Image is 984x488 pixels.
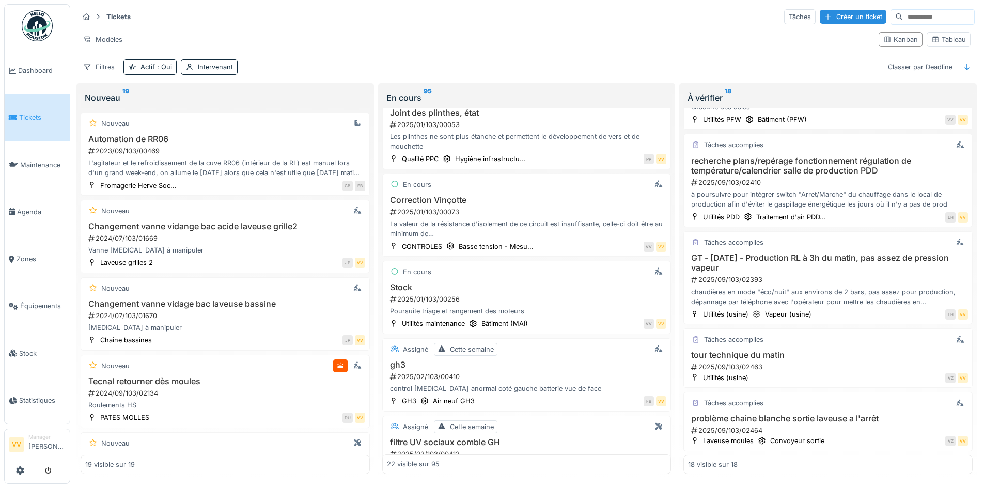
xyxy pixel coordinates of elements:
div: Utilités PDD [703,212,740,222]
div: Nouveau [85,91,366,104]
h3: tour technique du matin [688,350,968,360]
div: Tâches accomplies [704,398,763,408]
div: En cours [403,180,431,190]
div: Vanne [MEDICAL_DATA] à manipuler [85,245,365,255]
h3: filtre UV sociaux comble GH [387,437,667,447]
li: VV [9,437,24,452]
div: Utilités (usine) [703,373,748,383]
div: VV [355,258,365,268]
div: FB [355,181,365,191]
div: [MEDICAL_DATA] à manipuler [85,323,365,333]
div: Cette semaine [450,344,494,354]
div: 2025/02/103/00410 [389,372,667,382]
div: Poursuite triage et rangement des moteurs [387,306,667,316]
div: Filtres [79,59,119,74]
div: 2025/09/103/02393 [690,275,968,285]
div: Classer par Deadline [883,59,957,74]
div: Intervenant [198,62,233,72]
div: GB [342,181,353,191]
div: à poursuivre pour intégrer switch "Arret/Marche" du chauffage dans le local de production afin d'... [688,190,968,209]
div: Air neuf GH3 [433,396,475,406]
div: FB [644,396,654,406]
div: 2025/09/103/02464 [690,426,968,435]
h3: Joint des plinthes, état [387,108,667,118]
div: Nouveau [101,119,130,129]
h3: recherche plans/repérage fonctionnement régulation de température/calendrier salle de production PDD [688,156,968,176]
a: Statistiques [5,377,70,424]
h3: GT - [DATE] - Production RL à 3h du matin, pas assez de pression vapeur [688,253,968,273]
div: CONTROLES [402,242,442,251]
div: L'agitateur et le refroidissement de la cuve RR06 (intérieur de la RL) est manuel lors d'un grand... [85,158,365,178]
div: LH [945,309,956,320]
h3: Tecnal retourner dès moules [85,376,365,386]
div: VV [958,212,968,223]
h3: Automation de RR06 [85,134,365,144]
div: Tableau [931,35,966,44]
div: DU [342,413,353,423]
div: Qualité PPC [402,154,439,164]
div: Tâches accomplies [704,335,763,344]
div: Kanban [883,35,918,44]
div: VZ [945,436,956,446]
div: 2025/09/103/02410 [690,178,968,187]
h3: Stock [387,282,667,292]
div: Laveuse grilles 2 [100,258,153,267]
div: Nouveau [101,284,130,293]
sup: 95 [424,91,432,104]
div: VV [958,115,968,125]
div: Nouveau [101,438,130,448]
div: PATES MOLLES [100,413,149,422]
div: En cours [386,91,667,104]
span: : Oui [155,63,172,71]
div: PP [644,154,654,164]
div: VV [355,413,365,423]
img: Badge_color-CXgf-gQk.svg [22,10,53,41]
div: 2025/02/103/00412 [389,449,667,459]
span: Zones [17,254,66,264]
div: Modèles [79,32,127,47]
a: Stock [5,330,70,377]
div: Basse tension - Mesu... [459,242,534,251]
div: Tâches [784,9,816,24]
div: VV [656,319,666,329]
div: Laveuse moules [703,436,754,446]
a: VV Manager[PERSON_NAME] [9,433,66,458]
div: Convoyeur sortie [770,436,824,446]
div: Roulements HS [85,400,365,410]
span: Agenda [17,207,66,217]
a: Dashboard [5,47,70,94]
div: 2024/07/103/01669 [87,233,365,243]
div: VV [656,396,666,406]
div: GH3 [402,396,416,406]
h3: Changement vanne vidange bac acide laveuse grille2 [85,222,365,231]
div: 2023/09/103/00469 [87,146,365,156]
div: 2025/09/103/02463 [690,362,968,372]
div: LH [945,212,956,223]
div: À vérifier [688,91,969,104]
span: Statistiques [19,396,66,405]
div: Nouveau [101,206,130,216]
div: VV [958,436,968,446]
h3: Manche pour vanne pied de cuve 2 PDD [85,454,365,464]
div: control [MEDICAL_DATA] anormal coté gauche batterie vue de face [387,384,667,393]
strong: Tickets [102,12,135,22]
h3: Correction Vinçotte [387,195,667,205]
div: VV [958,373,968,383]
div: Bâtiment (MAI) [481,319,528,328]
div: 2025/01/103/00053 [389,120,667,130]
div: Utilités PFW [703,115,741,124]
div: Chaîne bassines [100,335,152,345]
div: Créer un ticket [820,10,886,24]
div: 22 visible sur 95 [387,460,440,469]
div: Vapeur (usine) [765,309,811,319]
div: Manager [28,433,66,441]
h3: problème chaine blanche sortie laveuse a l'arrêt [688,414,968,423]
div: 19 visible sur 19 [85,460,135,469]
div: Les plinthes ne sont plus étanche et permettent le développement de vers et de mouchette [387,132,667,151]
span: Équipements [20,301,66,311]
div: JP [342,258,353,268]
span: Tickets [19,113,66,122]
div: 2025/01/103/00256 [389,294,667,304]
div: 2024/09/103/02134 [87,388,365,398]
div: VV [644,319,654,329]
